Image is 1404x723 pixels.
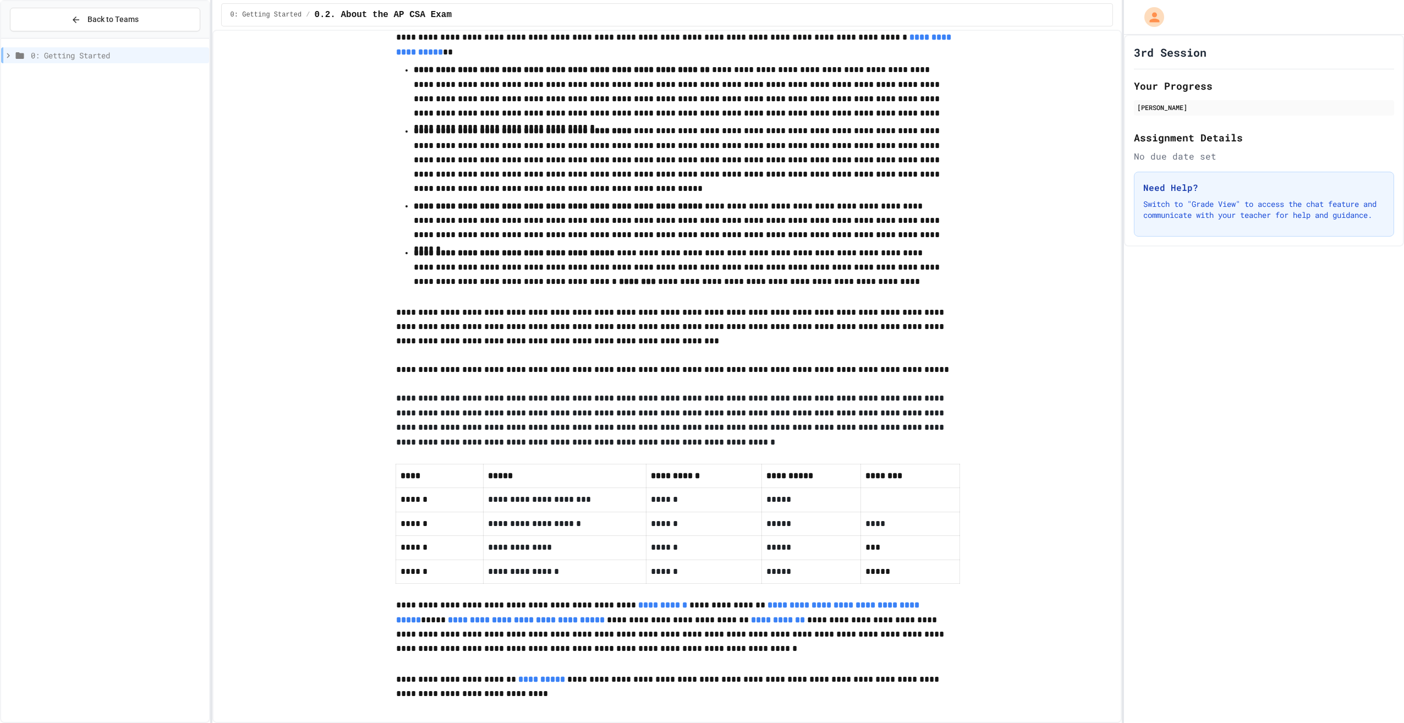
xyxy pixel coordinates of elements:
h3: Need Help? [1143,181,1385,194]
span: 0: Getting Started [31,50,205,61]
div: No due date set [1134,150,1394,163]
h2: Your Progress [1134,78,1394,94]
span: 0.2. About the AP CSA Exam [314,8,452,21]
div: My Account [1133,4,1167,30]
span: Back to Teams [87,14,139,25]
p: Switch to "Grade View" to access the chat feature and communicate with your teacher for help and ... [1143,199,1385,221]
h1: 3rd Session [1134,45,1206,60]
h2: Assignment Details [1134,130,1394,145]
span: / [306,10,310,19]
div: [PERSON_NAME] [1137,102,1391,112]
span: 0: Getting Started [231,10,302,19]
